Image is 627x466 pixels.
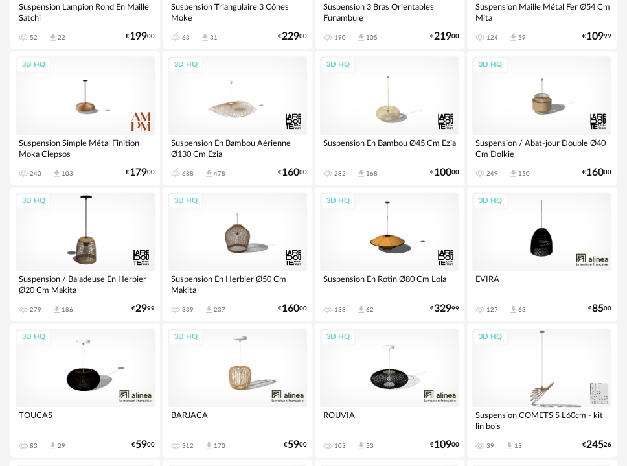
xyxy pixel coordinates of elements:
[10,187,160,321] a: 3D HQ Suspension / Baladeuse En Herbier Ø20 Cm Makita 279 Download icon 186 €2999
[356,441,366,450] span: Download icon
[582,32,611,41] div: € 99
[284,441,307,449] div: € 00
[163,51,312,185] a: 3D HQ Suspension En Bambou Aérienne Ø130 Cm Ezia 688 Download icon 478 €16000
[282,32,299,41] span: 229
[315,323,464,457] a: 3D HQ ROUVIA 103 Download icon 53 €10900
[586,32,604,41] span: 109
[62,306,73,314] div: 186
[582,169,611,177] div: € 00
[320,271,459,297] div: Suspension En Rotin Ø80 Cm Lola
[334,306,346,314] div: 138
[366,170,378,178] div: 168
[168,57,203,73] div: 3D HQ
[52,169,62,178] span: Download icon
[16,135,155,161] div: Suspension Simple Métal Finition Moka Clepsos
[282,169,299,177] span: 160
[467,187,617,321] a: 3D HQ EVIRA 127 Download icon 63 €8500
[168,329,203,345] div: 3D HQ
[582,441,611,449] div: € 26
[430,169,459,177] div: € 00
[168,135,307,161] div: Suspension En Bambou Aérienne Ø130 Cm Ezia
[334,34,346,41] div: 190
[204,169,214,178] span: Download icon
[163,187,312,321] a: 3D HQ Suspension En Herbier Ø50 Cm Makita 339 Download icon 237 €16000
[508,32,518,42] span: Download icon
[130,32,147,41] span: 199
[182,306,194,314] div: 339
[214,442,225,450] div: 170
[182,170,194,178] div: 688
[518,306,526,314] div: 63
[486,34,498,41] div: 124
[131,305,155,313] div: € 99
[366,34,378,41] div: 105
[366,442,374,450] div: 53
[182,34,190,41] div: 63
[204,441,214,450] span: Download icon
[135,441,147,449] span: 59
[282,305,299,313] span: 160
[586,441,604,449] span: 245
[320,135,459,161] div: Suspension En Bambou Ø45 Cm Ezia
[52,305,62,314] span: Download icon
[505,441,514,450] span: Download icon
[200,32,210,42] span: Download icon
[135,305,147,313] span: 29
[16,271,155,297] div: Suspension / Baladeuse En Herbier Ø20 Cm Makita
[16,407,155,433] div: TOUCAS
[163,323,312,457] a: 3D HQ BARJACA 312 Download icon 170 €5900
[204,305,214,314] span: Download icon
[321,57,356,73] div: 3D HQ
[472,407,611,433] div: Suspension COMETS S L60cm - kit lin bois
[30,442,38,450] div: 83
[278,32,307,41] div: € 00
[434,305,451,313] span: 329
[514,442,522,450] div: 13
[467,51,617,185] a: 3D HQ Suspension / Abat-jour Double Ø40 Cm Dolkie 249 Download icon 150 €16000
[210,34,218,41] div: 31
[473,57,508,73] div: 3D HQ
[315,187,464,321] a: 3D HQ Suspension En Rotin Ø80 Cm Lola 138 Download icon 62 €32999
[62,170,73,178] div: 103
[130,169,147,177] span: 179
[586,169,604,177] span: 160
[486,306,498,314] div: 127
[278,169,307,177] div: € 00
[10,51,160,185] a: 3D HQ Suspension Simple Métal Finition Moka Clepsos 240 Download icon 103 €17900
[30,306,41,314] div: 279
[182,442,194,450] div: 312
[58,442,65,450] div: 29
[278,305,307,313] div: € 00
[214,306,225,314] div: 237
[288,441,299,449] span: 59
[356,305,366,314] span: Download icon
[30,170,41,178] div: 240
[10,323,160,457] a: 3D HQ TOUCAS 83 Download icon 29 €5900
[48,32,58,42] span: Download icon
[126,32,155,41] div: € 00
[131,441,155,449] div: € 00
[334,170,346,178] div: 282
[434,169,451,177] span: 100
[518,34,526,41] div: 59
[48,441,58,450] span: Download icon
[366,306,374,314] div: 62
[321,329,356,345] div: 3D HQ
[486,170,498,178] div: 249
[126,169,155,177] div: € 00
[508,169,518,178] span: Download icon
[214,170,225,178] div: 478
[58,34,65,41] div: 22
[168,193,203,209] div: 3D HQ
[16,329,51,345] div: 3D HQ
[508,305,518,314] span: Download icon
[168,271,307,297] div: Suspension En Herbier Ø50 Cm Makita
[430,305,459,313] div: € 99
[16,57,51,73] div: 3D HQ
[430,441,459,449] div: € 00
[30,34,38,41] div: 52
[356,169,366,178] span: Download icon
[472,271,611,297] div: EVIRA
[486,442,494,450] div: 39
[473,329,508,345] div: 3D HQ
